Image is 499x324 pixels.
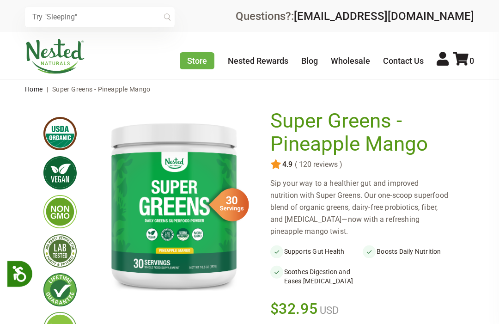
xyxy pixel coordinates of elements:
[270,265,363,287] li: Soothes Digestion and Eases [MEDICAL_DATA]
[25,39,85,74] img: Nested Naturals
[43,273,77,306] img: lifetimeguarantee
[236,11,474,22] div: Questions?:
[270,177,456,238] div: Sip your way to a healthier gut and improved nutrition with Super Greens. Our one-scoop superfood...
[453,56,474,66] a: 0
[270,299,318,319] span: $32.95
[228,56,288,66] a: Nested Rewards
[363,245,456,258] li: Boosts Daily Nutrition
[281,160,292,169] span: 4.9
[469,56,474,66] span: 0
[317,305,339,316] span: USD
[270,245,363,258] li: Supports Gut Health
[301,56,318,66] a: Blog
[91,110,256,299] img: Super Greens - Pineapple Mango
[52,86,151,93] span: Super Greens - Pineapple Mango
[44,86,50,93] span: |
[331,56,370,66] a: Wholesale
[294,10,474,23] a: [EMAIL_ADDRESS][DOMAIN_NAME]
[43,234,77,268] img: thirdpartytested
[270,110,451,155] h1: Super Greens - Pineapple Mango
[43,156,77,190] img: vegan
[383,56,424,66] a: Contact Us
[270,159,281,170] img: star.svg
[180,52,214,69] a: Store
[43,195,77,228] img: gmofree
[292,160,342,169] span: ( 120 reviews )
[25,80,474,98] nav: breadcrumbs
[25,7,175,27] input: Try "Sleeping"
[43,117,77,150] img: usdaorganic
[203,185,249,225] img: sg-servings-30.png
[25,86,43,93] a: Home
